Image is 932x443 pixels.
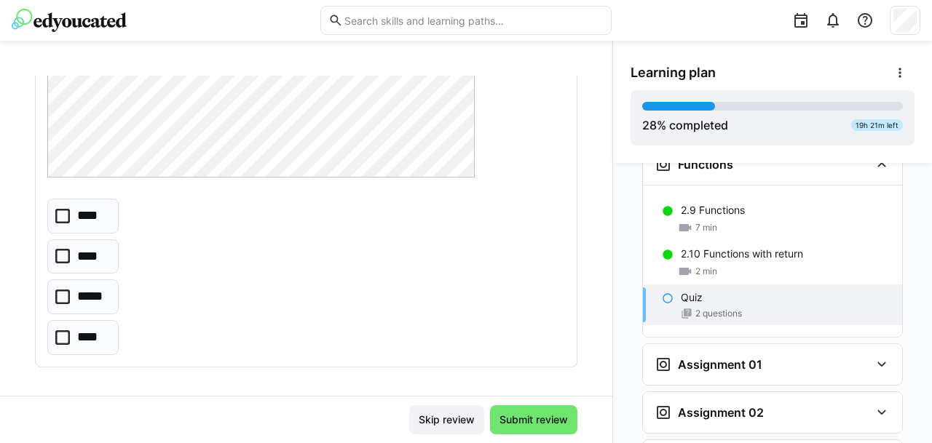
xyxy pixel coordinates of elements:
[695,266,717,277] span: 2 min
[642,118,657,132] span: 28
[678,405,764,420] h3: Assignment 02
[642,116,728,134] div: % completed
[416,412,477,427] span: Skip review
[409,405,484,434] button: Skip review
[681,290,703,305] p: Quiz
[631,65,716,81] span: Learning plan
[681,247,803,261] p: 2.10 Functions with return
[343,14,604,27] input: Search skills and learning paths…
[490,405,577,434] button: Submit review
[695,308,742,319] span: 2 questions
[678,157,733,172] h3: Functions
[497,412,570,427] span: Submit review
[681,203,745,217] p: 2.9 Functions
[695,222,717,234] span: 7 min
[678,357,762,372] h3: Assignment 01
[851,119,903,131] div: 19h 21m left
